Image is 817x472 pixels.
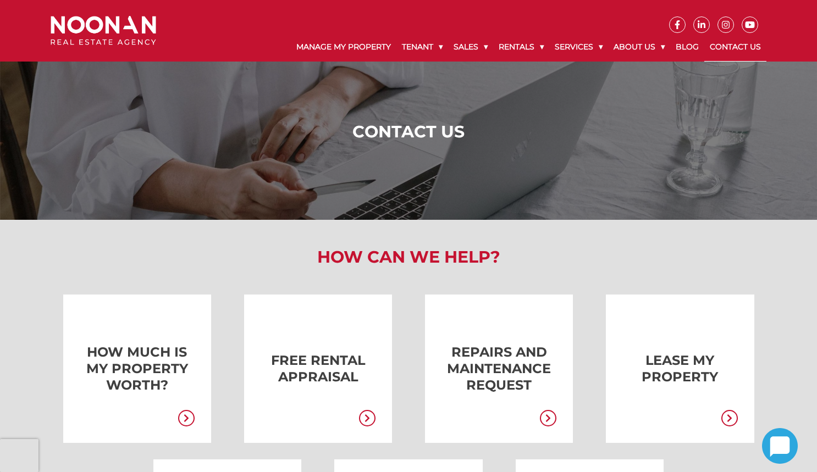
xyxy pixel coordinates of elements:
a: Manage My Property [291,33,396,61]
a: Tenant [396,33,448,61]
img: Noonan Real Estate Agency [51,16,156,45]
a: Rentals [493,33,549,61]
h2: How Can We Help? [42,247,775,267]
a: Contact Us [704,33,766,62]
a: Sales [448,33,493,61]
a: Services [549,33,608,61]
a: About Us [608,33,670,61]
h1: Contact Us [53,122,764,142]
a: Blog [670,33,704,61]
